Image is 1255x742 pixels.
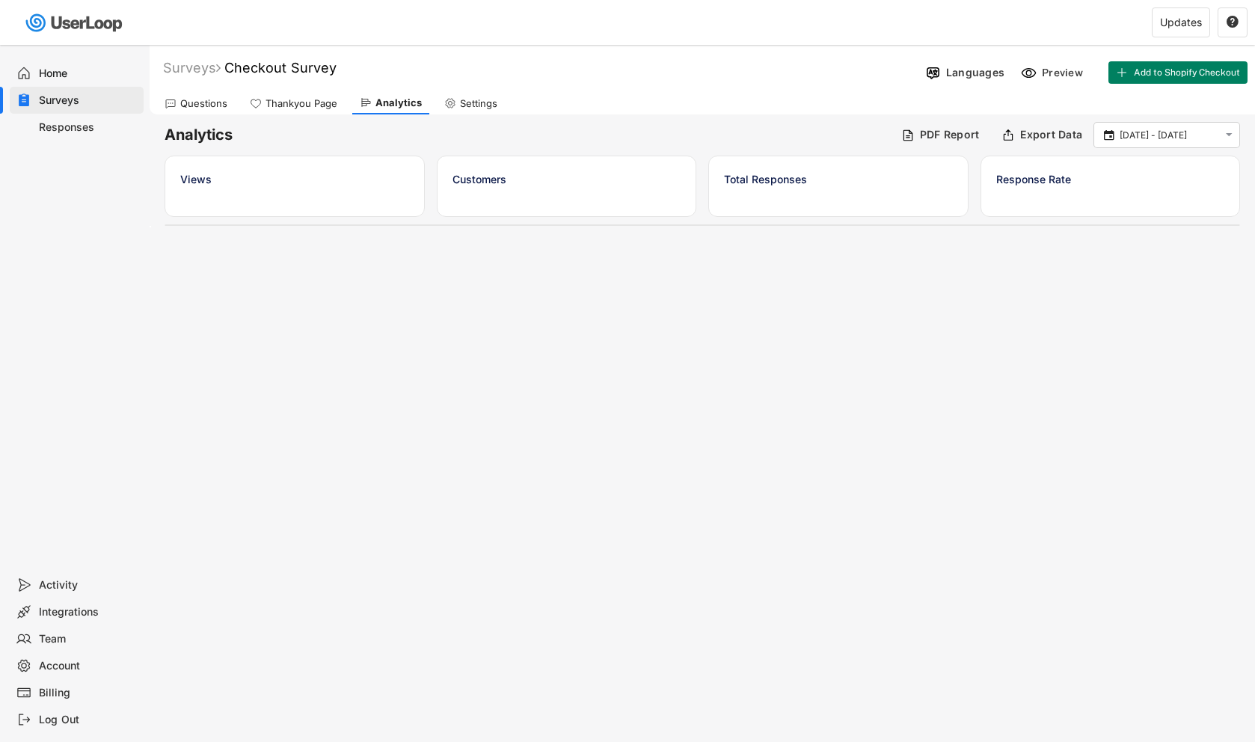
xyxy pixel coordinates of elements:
[920,128,980,141] div: PDF Report
[180,171,409,187] div: Views
[460,97,497,110] div: Settings
[39,713,138,727] div: Log Out
[996,171,1225,187] div: Response Rate
[39,659,138,673] div: Account
[165,125,890,145] h6: Analytics
[1042,66,1087,79] div: Preview
[1104,128,1114,141] text: 
[1226,129,1233,141] text: 
[1226,16,1239,29] button: 
[1227,15,1239,28] text: 
[946,66,1004,79] div: Languages
[39,605,138,619] div: Integrations
[224,60,337,76] font: Checkout Survey
[39,686,138,700] div: Billing
[452,171,681,187] div: Customers
[1102,129,1116,142] button: 
[1108,61,1248,84] button: Add to Shopify Checkout
[1222,129,1236,141] button: 
[163,59,221,76] div: Surveys
[39,632,138,646] div: Team
[375,96,422,109] div: Analytics
[1134,68,1240,77] span: Add to Shopify Checkout
[39,67,138,81] div: Home
[39,93,138,108] div: Surveys
[266,97,337,110] div: Thankyou Page
[1120,128,1218,143] input: Select Date Range
[1020,128,1082,141] div: Export Data
[39,578,138,592] div: Activity
[724,171,953,187] div: Total Responses
[925,65,941,81] img: Language%20Icon.svg
[39,120,138,135] div: Responses
[22,7,128,38] img: userloop-logo-01.svg
[1160,17,1202,28] div: Updates
[180,97,227,110] div: Questions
